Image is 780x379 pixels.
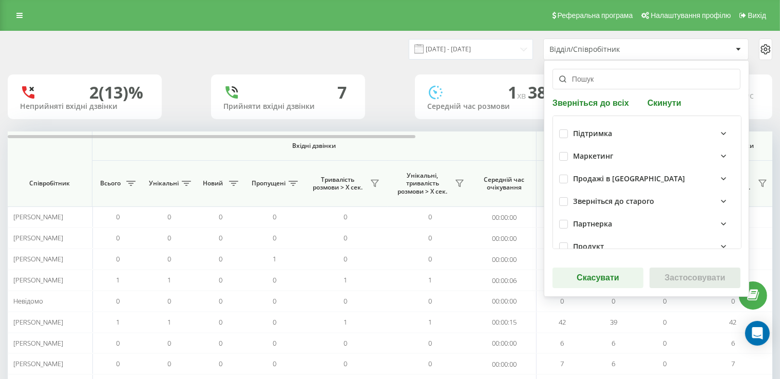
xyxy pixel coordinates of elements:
[573,196,654,206] font: Зверніться до старого
[337,81,347,103] font: 7
[644,98,684,107] button: Скинути
[168,296,172,306] font: 0
[492,359,517,369] font: 00:00:00
[344,233,347,242] font: 0
[219,359,223,368] font: 0
[344,212,347,221] font: 0
[561,359,564,368] font: 7
[561,296,564,306] font: 0
[492,234,517,243] font: 00:00:00
[648,99,681,107] font: Скинути
[428,359,432,368] font: 0
[344,359,347,368] font: 0
[117,275,120,285] font: 1
[273,212,277,221] font: 0
[117,212,120,221] font: 0
[731,338,735,348] font: 6
[89,81,99,103] font: 2
[612,338,616,348] font: 6
[117,296,120,306] font: 0
[731,81,750,103] font: 13
[428,317,432,327] font: 1
[313,175,363,192] font: Тривалість розмови > Х сек.
[252,179,286,187] font: Пропущені
[344,338,347,348] font: 0
[344,254,347,263] font: 0
[517,90,526,101] font: хв
[273,359,277,368] font: 0
[553,268,643,288] button: Скасувати
[344,296,347,306] font: 0
[168,233,172,242] font: 0
[117,254,120,263] font: 0
[219,296,223,306] font: 0
[651,11,731,20] font: Налаштування профілю
[573,151,613,161] font: Маркетинг
[492,276,517,285] font: 00:00:06
[553,98,632,107] button: Зверніться до всіх
[219,275,223,285] font: 0
[13,338,63,348] font: [PERSON_NAME]
[612,296,616,306] font: 0
[168,338,172,348] font: 0
[492,297,517,306] font: 00:00:00
[492,317,517,327] font: 00:00:15
[549,44,620,54] font: Відділ/Співробітник
[663,338,667,348] font: 0
[573,128,612,138] font: Підтримка
[99,81,143,103] font: (13)%
[117,233,120,242] font: 0
[428,275,432,285] font: 1
[117,317,120,327] font: 1
[13,212,63,221] font: [PERSON_NAME]
[100,179,121,187] font: Всього
[492,338,517,348] font: 00:00:00
[428,296,432,306] font: 0
[428,254,432,263] font: 0
[168,275,172,285] font: 1
[273,254,277,263] font: 1
[745,321,770,346] div: Відкрити Intercom Messenger
[13,233,63,242] font: [PERSON_NAME]
[730,317,737,327] font: 42
[203,179,223,187] font: Новий
[30,179,70,187] font: Співробітник
[13,254,63,263] font: [PERSON_NAME]
[219,233,223,242] font: 0
[558,11,633,20] font: Реферальна програма
[13,275,63,285] font: [PERSON_NAME]
[428,338,432,348] font: 0
[573,174,685,183] font: Продажі в [GEOGRAPHIC_DATA]
[149,179,179,187] font: Унікальні
[573,241,604,251] font: Продукт
[663,359,667,368] font: 0
[508,81,517,103] font: 1
[273,296,277,306] font: 0
[731,359,735,368] font: 7
[528,81,546,103] font: 38
[273,317,277,327] font: 0
[219,338,223,348] font: 0
[397,171,447,196] font: Унікальні, тривалість розмови > Х сек.
[559,317,566,327] font: 42
[553,99,629,107] font: Зверніться до всіх
[168,212,172,221] font: 0
[492,213,517,222] font: 00:00:00
[553,69,740,89] input: Пошук
[750,90,754,101] font: с
[650,268,740,288] button: Застосовувати
[428,212,432,221] font: 0
[20,101,118,111] font: Неприйняті вхідні дзвінки
[612,359,616,368] font: 6
[223,101,315,111] font: Прийняти вхідні дзвінки
[663,317,667,327] font: 0
[117,338,120,348] font: 0
[273,338,277,348] font: 0
[427,101,510,111] font: Середній час розмови
[13,359,63,368] font: [PERSON_NAME]
[168,317,172,327] font: 1
[13,317,63,327] font: [PERSON_NAME]
[561,338,564,348] font: 6
[13,296,43,306] font: Невідомо
[610,317,617,327] font: 39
